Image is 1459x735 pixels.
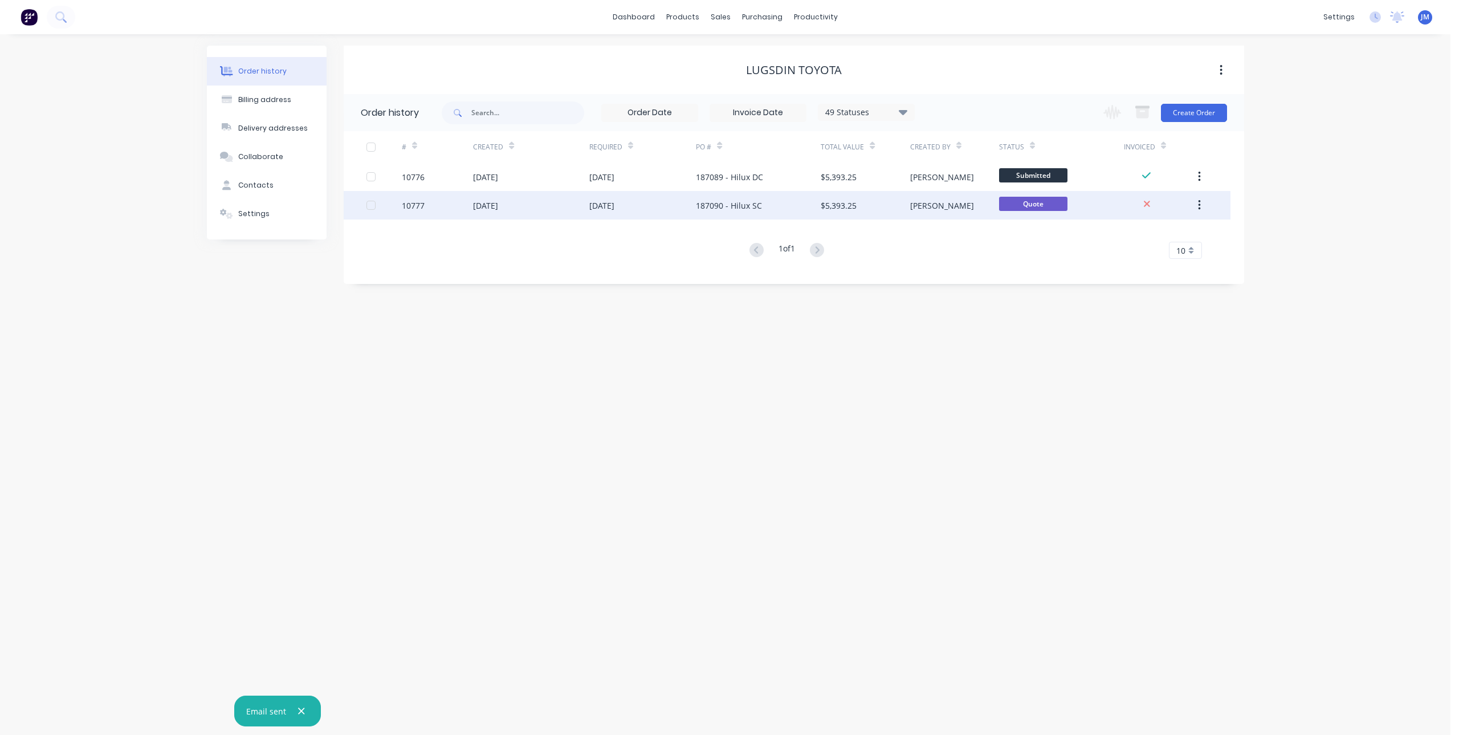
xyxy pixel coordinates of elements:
input: Order Date [602,104,698,121]
div: Invoiced [1124,142,1155,152]
div: [DATE] [589,200,614,212]
div: PO # [696,131,821,163]
div: Order history [361,106,419,120]
button: Settings [207,200,327,228]
div: 49 Statuses [818,106,914,119]
div: Created [473,131,589,163]
div: Delivery addresses [238,123,308,133]
button: Billing address [207,86,327,114]
div: Lugsdin Toyota [746,63,842,77]
div: 187090 - Hilux SC [696,200,762,212]
input: Search... [471,101,584,124]
div: [DATE] [473,200,498,212]
div: Order history [238,66,287,76]
button: Delivery addresses [207,114,327,143]
button: Create Order [1161,104,1227,122]
div: Settings [238,209,270,219]
div: Total Value [821,131,910,163]
div: Required [589,142,622,152]
div: productivity [788,9,843,26]
span: Quote [999,197,1067,211]
div: $5,393.25 [821,171,857,183]
div: [PERSON_NAME] [910,171,974,183]
a: dashboard [607,9,661,26]
div: Created By [910,142,951,152]
div: 10776 [402,171,425,183]
div: [DATE] [473,171,498,183]
button: Collaborate [207,143,327,171]
div: Email sent [246,705,286,717]
img: Factory [21,9,38,26]
div: Status [999,131,1124,163]
div: purchasing [736,9,788,26]
div: Created By [910,131,999,163]
div: 10777 [402,200,425,212]
div: PO # [696,142,711,152]
div: [PERSON_NAME] [910,200,974,212]
button: Order history [207,57,327,86]
span: JM [1421,12,1429,22]
span: Submitted [999,168,1067,182]
div: 187089 - Hilux DC [696,171,763,183]
div: # [402,142,406,152]
div: [DATE] [589,171,614,183]
div: Collaborate [238,152,283,162]
div: Invoiced [1124,131,1195,163]
div: Billing address [238,95,291,105]
div: settings [1318,9,1360,26]
div: 1 of 1 [779,242,795,259]
div: # [402,131,473,163]
div: Required [589,131,696,163]
button: Contacts [207,171,327,200]
div: Total Value [821,142,864,152]
div: $5,393.25 [821,200,857,212]
div: Created [473,142,503,152]
div: Status [999,142,1024,152]
div: sales [705,9,736,26]
span: 10 [1176,245,1185,257]
input: Invoice Date [710,104,806,121]
div: Contacts [238,180,274,190]
div: products [661,9,705,26]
